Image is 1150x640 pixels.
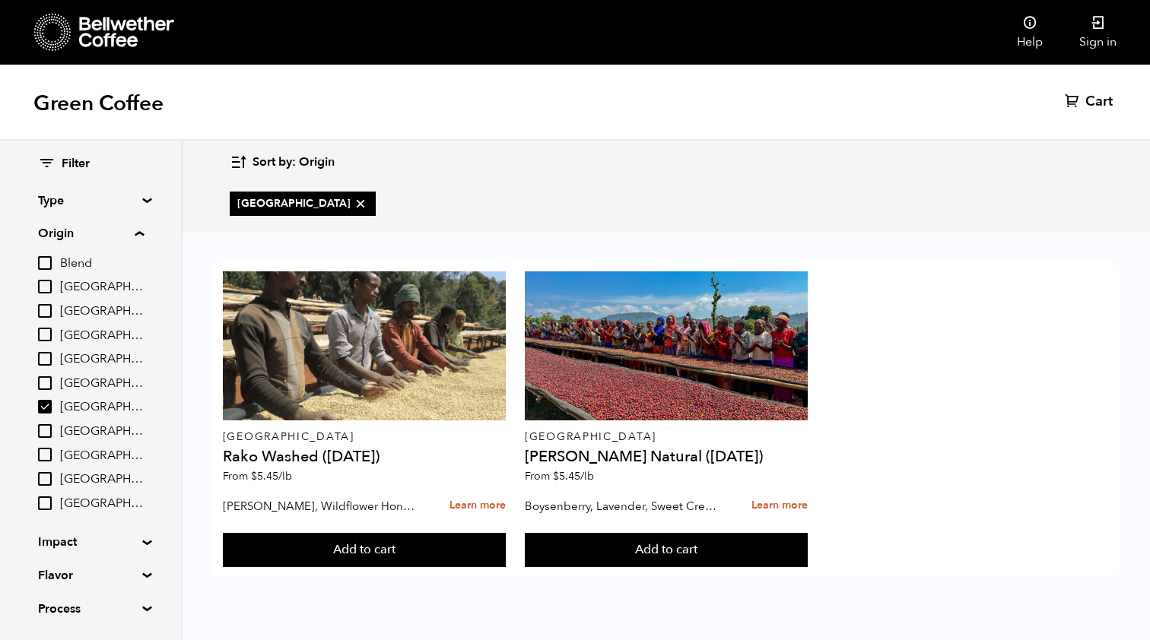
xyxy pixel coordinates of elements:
[251,469,292,483] bdi: 5.45
[60,448,144,464] span: [GEOGRAPHIC_DATA]
[33,90,164,117] h1: Green Coffee
[38,566,143,585] summary: Flavor
[60,279,144,296] span: [GEOGRAPHIC_DATA]
[62,156,90,173] span: Filter
[38,448,52,461] input: [GEOGRAPHIC_DATA]
[38,496,52,510] input: [GEOGRAPHIC_DATA]
[38,328,52,341] input: [GEOGRAPHIC_DATA]
[751,490,808,522] a: Learn more
[60,423,144,440] span: [GEOGRAPHIC_DATA]
[553,469,594,483] bdi: 5.45
[60,471,144,488] span: [GEOGRAPHIC_DATA]
[223,495,415,518] p: [PERSON_NAME], Wildflower Honey, Black Tea
[278,469,292,483] span: /lb
[38,224,144,242] summary: Origin
[60,328,144,344] span: [GEOGRAPHIC_DATA]
[223,533,506,568] button: Add to cart
[525,533,808,568] button: Add to cart
[580,469,594,483] span: /lb
[223,432,506,442] p: [GEOGRAPHIC_DATA]
[525,495,717,518] p: Boysenberry, Lavender, Sweet Cream
[1065,93,1117,111] a: Cart
[38,376,52,390] input: [GEOGRAPHIC_DATA]
[1085,93,1113,111] span: Cart
[223,469,292,483] span: From
[60,399,144,416] span: [GEOGRAPHIC_DATA]
[450,490,506,522] a: Learn more
[38,424,52,438] input: [GEOGRAPHIC_DATA]
[38,352,52,366] input: [GEOGRAPHIC_DATA]
[38,400,52,413] input: [GEOGRAPHIC_DATA]
[38,533,143,551] summary: Impact
[251,469,257,483] span: $
[237,196,368,211] span: [GEOGRAPHIC_DATA]
[223,449,506,464] h4: Rako Washed ([DATE])
[525,449,808,464] h4: [PERSON_NAME] Natural ([DATE])
[60,351,144,368] span: [GEOGRAPHIC_DATA]
[60,303,144,320] span: [GEOGRAPHIC_DATA]
[38,472,52,486] input: [GEOGRAPHIC_DATA]
[525,469,594,483] span: From
[38,280,52,293] input: [GEOGRAPHIC_DATA]
[525,432,808,442] p: [GEOGRAPHIC_DATA]
[38,304,52,318] input: [GEOGRAPHIC_DATA]
[38,256,52,270] input: Blend
[60,255,144,272] span: Blend
[253,154,335,171] span: Sort by: Origin
[60,375,144,392] span: [GEOGRAPHIC_DATA]
[60,496,144,512] span: [GEOGRAPHIC_DATA]
[230,144,335,180] button: Sort by: Origin
[38,600,143,618] summary: Process
[38,192,143,210] summary: Type
[553,469,559,483] span: $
